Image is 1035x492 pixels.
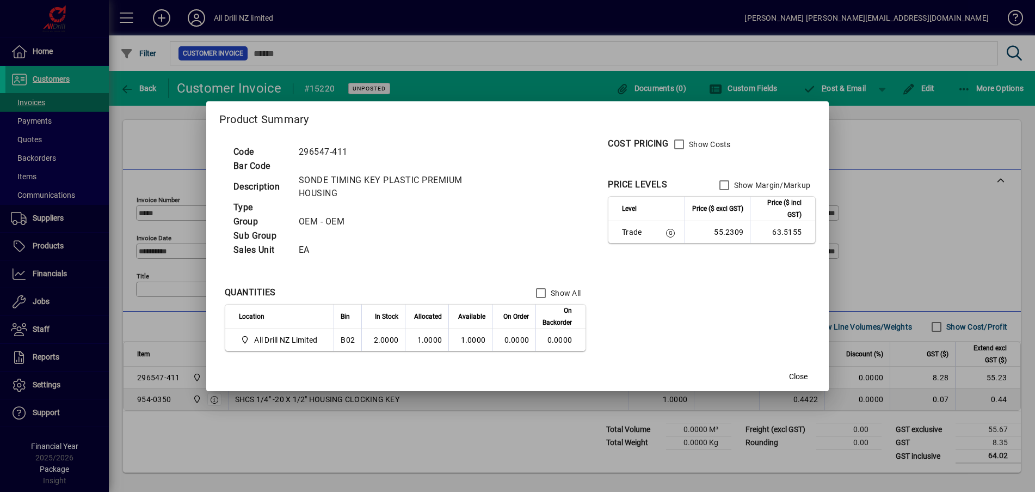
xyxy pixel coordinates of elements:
td: 1.0000 [448,329,492,351]
label: Show Costs [687,139,731,150]
div: PRICE LEVELS [608,178,667,191]
span: Level [622,203,637,215]
span: On Order [503,311,529,323]
td: 55.2309 [685,221,750,243]
span: In Stock [375,311,398,323]
td: Code [228,145,293,159]
td: EA [293,243,491,257]
td: 63.5155 [750,221,815,243]
span: On Backorder [543,305,572,329]
span: Close [789,371,808,382]
div: QUANTITIES [225,286,276,299]
td: Type [228,201,293,215]
span: 0.0000 [504,336,529,344]
td: SONDE TIMING KEY PLASTIC PREMIUM HOUSING [293,173,491,201]
span: Allocated [414,311,442,323]
label: Show Margin/Markup [732,180,811,191]
span: Price ($ excl GST) [692,203,743,215]
div: COST PRICING [608,137,668,150]
td: 0.0000 [535,329,586,351]
td: 296547-411 [293,145,491,159]
td: B02 [334,329,361,351]
td: 1.0000 [405,329,448,351]
span: Available [458,311,485,323]
span: All Drill NZ Limited [254,335,317,345]
span: Price ($ incl GST) [757,197,802,221]
td: 2.0000 [361,329,405,351]
td: Sales Unit [228,243,293,257]
span: Location [239,311,264,323]
td: Group [228,215,293,229]
td: Bar Code [228,159,293,173]
span: Trade [622,227,651,238]
span: All Drill NZ Limited [239,333,322,347]
span: Bin [341,311,350,323]
button: Close [781,367,816,387]
td: Sub Group [228,229,293,243]
label: Show All [549,288,581,299]
h2: Product Summary [206,101,829,133]
td: OEM - OEM [293,215,491,229]
td: Description [228,173,293,201]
